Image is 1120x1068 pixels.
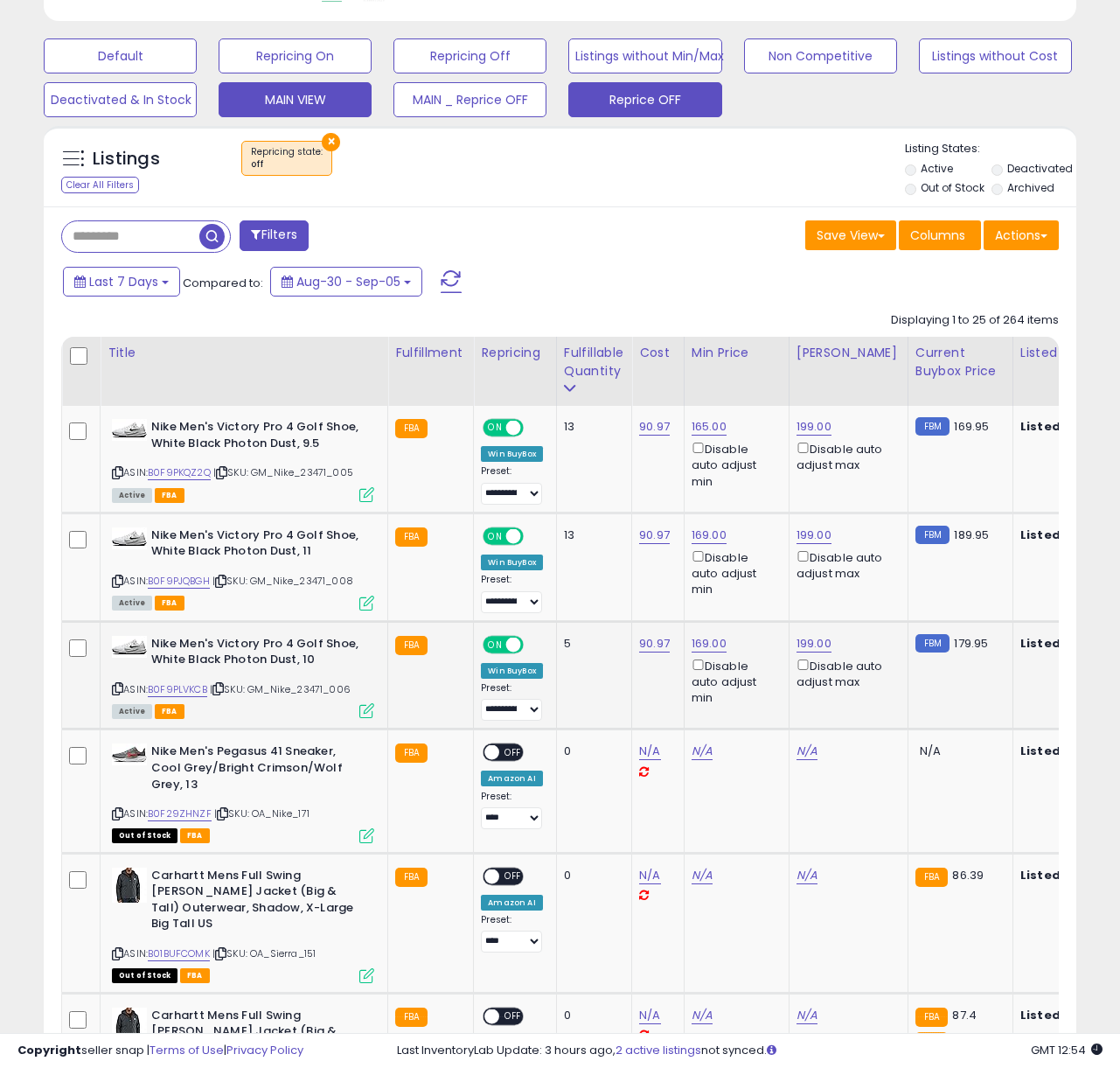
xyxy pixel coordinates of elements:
[296,273,400,290] span: Aug-30 - Sep-05
[564,743,618,759] div: 0
[150,1042,224,1058] a: Terms of Use
[481,895,542,911] div: Amazon AI
[1020,527,1100,543] b: Listed Price:
[639,344,677,362] div: Cost
[564,636,618,652] div: 5
[112,828,177,843] span: All listings that are currently out of stock and unavailable for purchase on Amazon
[952,867,984,883] span: 86.39
[155,704,184,719] span: FBA
[899,220,981,250] button: Columns
[93,147,160,171] h5: Listings
[151,419,364,456] b: Nike Men's Victory Pro 4 Golf Shoe, White Black Photon Dust, 9.5
[954,635,988,652] span: 179.95
[151,743,364,797] b: Nike Men's Pegasus 41 Sneaker, Cool Grey/Bright Crimson/Wolf Grey, 13
[1007,180,1054,195] label: Archived
[616,1042,701,1058] a: 2 active listings
[44,38,197,73] button: Default
[797,656,894,690] div: Disable auto adjust max
[180,968,210,983] span: FBA
[797,418,831,436] a: 199.00
[1020,1007,1100,1023] b: Listed Price:
[481,791,543,830] div: Preset:
[393,38,546,73] button: Repricing Off
[639,418,670,436] a: 90.97
[226,1042,303,1058] a: Privacy Policy
[692,656,776,707] div: Disable auto adjust min
[148,574,210,589] a: B0F9PJQBGH
[921,180,984,195] label: Out of Stock
[921,161,953,176] label: Active
[397,1043,1103,1059] div: Last InventoryLab Update: 3 hours ago, not synced.
[568,38,721,73] button: Listings without Min/Max
[915,1008,948,1027] small: FBA
[112,527,374,609] div: ASIN:
[395,1008,428,1027] small: FBA
[484,637,506,652] span: ON
[797,344,901,362] div: [PERSON_NAME]
[112,868,147,903] img: 517laWRdi0L._SL40_.jpg
[564,1008,618,1023] div: 0
[481,446,543,462] div: Win BuyBox
[219,82,372,117] button: MAIN VIEW
[155,596,184,611] span: FBA
[395,636,428,655] small: FBA
[112,419,147,441] img: 31AjvTbryUL._SL40_.jpg
[481,465,543,505] div: Preset:
[805,220,896,250] button: Save View
[112,527,147,549] img: 31AjvTbryUL._SL40_.jpg
[692,548,776,598] div: Disable auto adjust min
[639,527,670,544] a: 90.97
[112,488,152,503] span: All listings currently available for purchase on Amazon
[219,38,372,73] button: Repricing On
[148,465,211,480] a: B0F9PKQZ2Q
[692,439,776,490] div: Disable auto adjust min
[393,82,546,117] button: MAIN _ Reprice OFF
[639,635,670,653] a: 90.97
[481,344,549,362] div: Repricing
[915,526,950,544] small: FBM
[920,743,941,759] span: N/A
[108,344,380,362] div: Title
[89,273,158,290] span: Last 7 Days
[521,637,549,652] span: OFF
[891,312,1059,329] div: Displaying 1 to 25 of 264 items
[564,419,618,435] div: 13
[155,488,184,503] span: FBA
[984,220,1059,250] button: Actions
[797,1007,817,1024] a: N/A
[395,419,428,438] small: FBA
[1020,743,1100,759] b: Listed Price:
[63,267,180,297] button: Last 7 Days
[692,867,713,884] a: N/A
[484,421,506,436] span: ON
[797,867,817,884] a: N/A
[112,704,152,719] span: All listings currently available for purchase on Amazon
[692,344,782,362] div: Min Price
[214,806,310,820] span: | SKU: OA_Nike_171
[112,636,374,717] div: ASIN:
[148,682,207,697] a: B0F9PLVKCB
[521,528,549,543] span: OFF
[692,527,727,544] a: 169.00
[395,743,428,763] small: FBA
[270,267,422,297] button: Aug-30 - Sep-05
[564,344,624,380] div: Fulfillable Quantity
[910,227,965,244] span: Columns
[240,220,308,251] button: Filters
[395,868,428,887] small: FBA
[251,145,323,171] span: Repricing state :
[481,663,543,679] div: Win BuyBox
[692,418,727,436] a: 165.00
[1020,418,1100,435] b: Listed Price:
[692,743,713,760] a: N/A
[112,419,374,500] div: ASIN:
[112,868,374,981] div: ASIN:
[952,1007,977,1023] span: 87.4
[639,743,660,760] a: N/A
[210,682,351,696] span: | SKU: GM_Nike_23471_006
[17,1043,303,1059] div: seller snap | |
[744,38,897,73] button: Non Competitive
[915,344,1005,380] div: Current Buybox Price
[915,634,950,653] small: FBM
[797,635,831,653] a: 199.00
